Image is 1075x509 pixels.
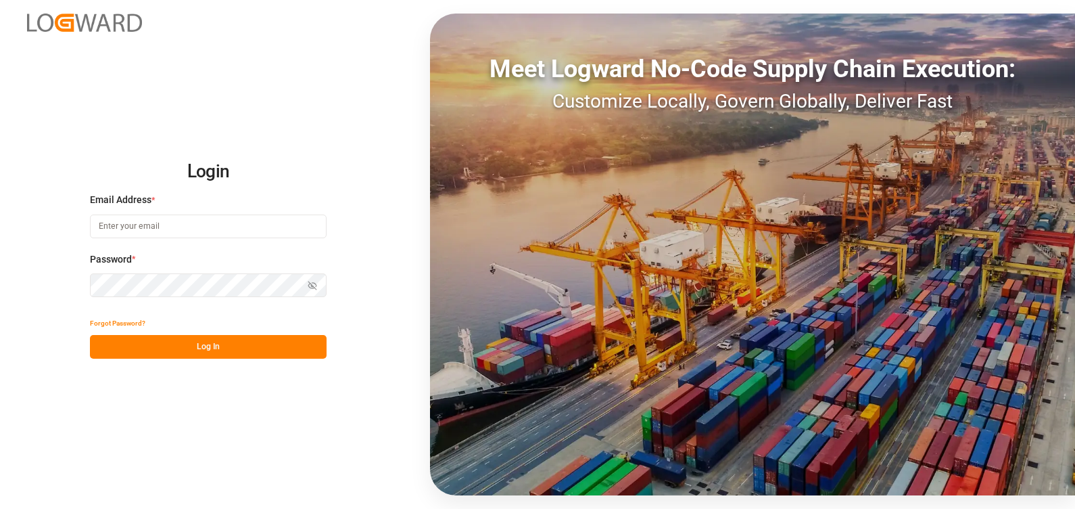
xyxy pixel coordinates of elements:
[90,215,327,238] input: Enter your email
[90,252,132,267] span: Password
[90,193,151,207] span: Email Address
[90,150,327,194] h2: Login
[430,51,1075,87] div: Meet Logward No-Code Supply Chain Execution:
[430,87,1075,116] div: Customize Locally, Govern Globally, Deliver Fast
[90,335,327,359] button: Log In
[90,311,145,335] button: Forgot Password?
[27,14,142,32] img: Logward_new_orange.png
